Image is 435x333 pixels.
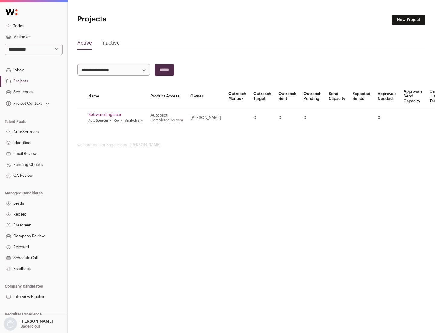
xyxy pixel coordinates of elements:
[5,99,50,108] button: Open dropdown
[275,107,300,128] td: 0
[187,107,225,128] td: [PERSON_NAME]
[114,118,123,123] a: QA ↗
[77,15,193,24] h1: Projects
[250,107,275,128] td: 0
[250,85,275,107] th: Outreach Target
[400,85,426,107] th: Approvals Send Capacity
[125,118,143,123] a: Analytics ↗
[150,118,183,122] a: Completed by csm
[85,85,147,107] th: Name
[21,324,40,329] p: Bagelicious
[225,85,250,107] th: Outreach Mailbox
[300,107,325,128] td: 0
[2,6,21,18] img: Wellfound
[325,85,349,107] th: Send Capacity
[2,317,54,331] button: Open dropdown
[150,113,183,118] div: Autopilot
[4,317,17,331] img: nopic.png
[88,118,112,123] a: AutoSourcer ↗
[147,85,187,107] th: Product Access
[275,85,300,107] th: Outreach Sent
[21,319,53,324] p: [PERSON_NAME]
[101,39,120,49] a: Inactive
[5,101,42,106] div: Project Context
[300,85,325,107] th: Outreach Pending
[392,15,425,25] a: New Project
[187,85,225,107] th: Owner
[374,85,400,107] th: Approvals Needed
[349,85,374,107] th: Expected Sends
[374,107,400,128] td: 0
[77,39,92,49] a: Active
[77,143,425,147] footer: wellfound:ai for Bagelicious - [PERSON_NAME]
[88,112,143,117] a: Software Engineer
